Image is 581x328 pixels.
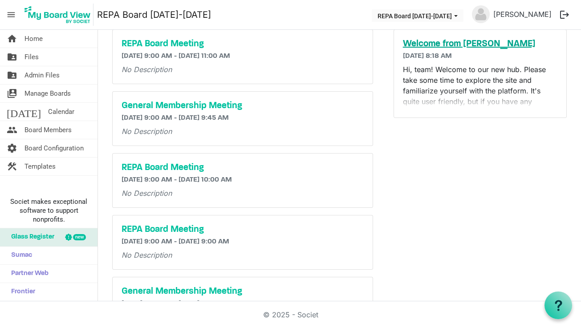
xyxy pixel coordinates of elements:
span: people [7,121,17,139]
span: folder_shared [7,48,17,66]
span: menu [3,6,20,23]
p: No Description [122,64,364,75]
p: No Description [122,126,364,137]
span: Board Configuration [24,139,84,157]
div: new [73,234,86,240]
a: Welcome from [PERSON_NAME] [403,39,557,49]
h6: [DATE] 9:00 AM - [DATE] 10:00 AM [122,300,364,308]
img: no-profile-picture.svg [472,5,490,23]
span: folder_shared [7,66,17,84]
a: © 2025 - Societ [263,310,318,319]
span: Templates [24,158,56,175]
a: REPA Board [DATE]-[DATE] [97,6,211,24]
a: General Membership Meeting [122,286,364,297]
a: My Board View Logo [22,4,97,26]
span: Sumac [7,247,32,264]
a: REPA Board Meeting [122,162,364,173]
a: [PERSON_NAME] [490,5,555,23]
p: Hi, team! Welcome to our new hub. Please take some time to explore the site and familiarize yours... [403,64,557,171]
h6: [DATE] 9:00 AM - [DATE] 9:45 AM [122,114,364,122]
span: settings [7,139,17,157]
span: Societ makes exceptional software to support nonprofits. [4,197,93,224]
button: logout [555,5,574,24]
span: switch_account [7,85,17,102]
span: Board Members [24,121,72,139]
h6: [DATE] 9:00 AM - [DATE] 9:00 AM [122,238,364,246]
img: My Board View Logo [22,4,93,26]
span: Home [24,30,43,48]
button: REPA Board 2025-2026 dropdownbutton [372,9,463,22]
span: Frontier [7,283,35,301]
p: No Description [122,188,364,198]
span: [DATE] 8:18 AM [403,53,452,60]
span: [DATE] [7,103,41,121]
a: REPA Board Meeting [122,39,364,49]
a: REPA Board Meeting [122,224,364,235]
span: Admin Files [24,66,60,84]
a: General Membership Meeting [122,101,364,111]
span: home [7,30,17,48]
span: Partner Web [7,265,49,283]
span: construction [7,158,17,175]
span: Files [24,48,39,66]
span: Calendar [48,103,74,121]
h6: [DATE] 9:00 AM - [DATE] 11:00 AM [122,52,364,61]
h6: [DATE] 9:00 AM - [DATE] 10:00 AM [122,176,364,184]
span: Manage Boards [24,85,71,102]
p: No Description [122,250,364,260]
span: Glass Register [7,228,54,246]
